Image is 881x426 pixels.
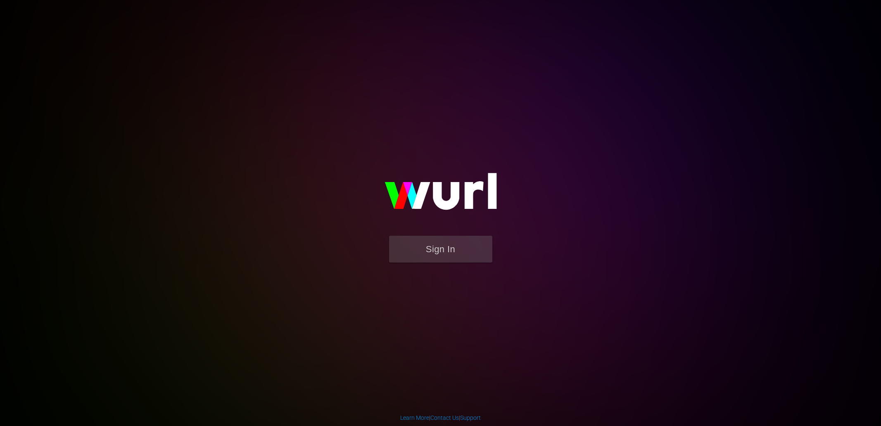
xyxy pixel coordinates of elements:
a: Support [460,414,481,421]
a: Learn More [400,414,429,421]
div: | | [400,414,481,422]
img: wurl-logo-on-black-223613ac3d8ba8fe6dc639794a292ebdb59501304c7dfd60c99c58986ef67473.svg [358,155,523,235]
a: Contact Us [430,414,459,421]
button: Sign In [389,236,492,263]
